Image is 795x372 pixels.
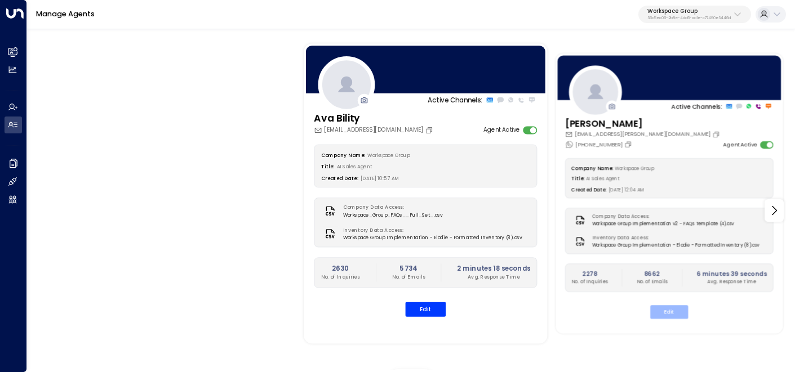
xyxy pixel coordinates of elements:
span: Workspace Group Implementation v2 - FAQs Template (4).csv [592,221,734,227]
span: Workspace Group [615,165,654,171]
div: [PHONE_NUMBER] [565,140,634,149]
p: Avg. Response Time [696,279,766,285]
label: Title: [321,163,334,170]
h2: 2278 [571,270,607,279]
span: Workspace Group Implementation - Elodie - Formatted Inventory (8).csv [343,234,522,241]
button: Copy [712,131,722,138]
span: AI Sales Agent [337,163,372,170]
p: 36c5ec06-2b8e-4dd6-aa1e-c77490e3446d [647,16,731,20]
p: Active Channels: [671,102,722,111]
h2: 8662 [636,270,667,279]
label: Company Data Access: [343,204,438,211]
span: Workspace Group [367,152,410,159]
label: Inventory Data Access: [343,227,518,234]
div: [EMAIL_ADDRESS][PERSON_NAME][DOMAIN_NAME] [565,131,722,138]
label: Title: [571,176,584,182]
button: Edit [405,302,446,316]
h2: 6 minutes 39 seconds [696,270,766,279]
label: Agent Active [723,141,757,149]
label: Agent Active [483,126,520,135]
label: Inventory Data Access: [592,235,755,241]
p: No. of Emails [636,279,667,285]
h3: [PERSON_NAME] [565,117,722,131]
h2: 2630 [321,264,359,274]
h2: 2 minutes 18 seconds [457,264,530,274]
p: Workspace Group [647,8,731,15]
button: Workspace Group36c5ec06-2b8e-4dd6-aa1e-c77490e3446d [638,6,751,24]
span: [DATE] 12:04 AM [609,186,645,192]
button: Edit [650,305,688,319]
h2: 5734 [392,264,425,274]
p: No. of Inquiries [571,279,607,285]
span: Workspace Group Implementation - Elodie - Formatted Inventory (8).csv [592,241,759,248]
p: Active Channels: [428,95,482,105]
p: No. of Emails [392,274,425,281]
label: Created Date: [321,174,358,181]
p: Avg. Response Time [457,274,530,281]
span: [DATE] 10:57 AM [361,174,399,181]
button: Copy [425,126,435,134]
span: Workspace_Group_FAQs__Full_Set_.csv [343,211,442,218]
h3: Ava Bility [314,111,435,126]
label: Created Date: [571,186,606,192]
button: Copy [624,141,634,148]
span: AI Sales Agent [586,176,619,182]
label: Company Name: [321,152,365,159]
a: Manage Agents [36,9,95,19]
p: No. of Inquiries [321,274,359,281]
label: Company Name: [571,165,612,171]
label: Company Data Access: [592,214,730,221]
div: [EMAIL_ADDRESS][DOMAIN_NAME] [314,126,435,135]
